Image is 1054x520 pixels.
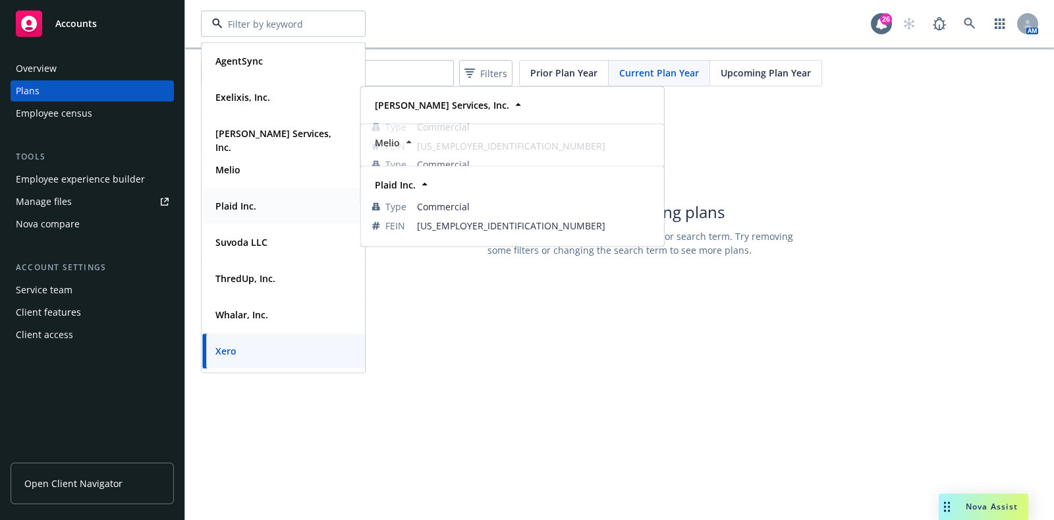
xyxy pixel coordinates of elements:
a: Switch app [987,11,1013,37]
strong: Suvoda LLC [215,236,267,248]
a: Search [957,11,983,37]
strong: ThredUp, Inc. [215,272,275,285]
div: Employee census [16,103,92,124]
span: Filters [462,64,510,83]
div: Client access [16,324,73,345]
a: Accounts [11,5,174,42]
a: Service team [11,279,174,301]
div: Overview [16,58,57,79]
div: Plans [16,80,40,101]
button: Nova Assist [939,494,1028,520]
span: [US_EMPLOYER_IDENTIFICATION_NUMBER] [417,219,653,233]
a: Nova compare [11,214,174,235]
span: Type [385,158,406,171]
strong: [PERSON_NAME] Services, Inc. [215,127,331,154]
span: Accounts [55,18,97,29]
span: Commercial [417,120,653,134]
a: Manage files [11,191,174,212]
div: Drag to move [939,494,955,520]
div: 26 [880,13,892,25]
a: Client features [11,302,174,323]
span: Current Plan Year [619,66,699,80]
div: Service team [16,279,72,301]
span: Nova Assist [966,501,1018,512]
strong: Plaid Inc. [215,200,256,212]
a: Employee census [11,103,174,124]
strong: AgentSync [215,55,263,67]
div: Manage files [16,191,72,212]
span: Filters [480,67,507,80]
div: Nova compare [16,214,80,235]
strong: Melio [215,163,240,176]
strong: [PERSON_NAME] Services, Inc. [375,99,509,111]
div: Client features [16,302,81,323]
a: Overview [11,58,174,79]
div: Tools [11,150,174,163]
span: Type [385,200,406,214]
span: Commercial [417,200,653,214]
a: Start snowing [896,11,922,37]
span: Commercial [417,158,653,171]
div: Account settings [11,261,174,274]
a: Report a Bug [926,11,953,37]
span: FEIN [385,219,405,233]
div: Employee experience builder [16,169,145,190]
a: Employee experience builder [11,169,174,190]
a: Plans [11,80,174,101]
input: Filter by keyword [223,17,339,31]
span: Open Client Navigator [24,477,123,490]
strong: Plaid Inc. [375,179,416,191]
button: Filters [459,60,513,86]
a: Client access [11,324,174,345]
strong: Melio [375,136,400,149]
span: Prior Plan Year [530,66,597,80]
span: Upcoming Plan Year [721,66,811,80]
strong: Exelixis, Inc. [215,91,270,103]
span: Type [385,120,406,134]
strong: Whalar, Inc. [215,308,268,321]
strong: Xero [215,345,236,357]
